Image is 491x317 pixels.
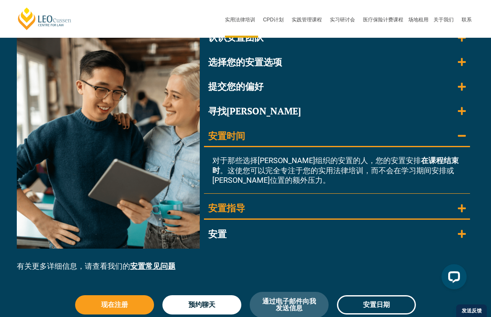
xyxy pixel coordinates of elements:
[130,262,175,270] a: 安置常见问题
[204,27,470,244] div: 手风琴。使用回车键或空格键打开链接，使用Escape键关闭链接，并使用箭头键导航
[208,202,245,214] div: 安置指导
[337,295,416,314] a: 安置日期
[75,295,154,314] a: 现在注册
[204,101,470,122] summary: 寻找[PERSON_NAME]
[360,2,406,38] a: 医疗保险计费课程
[431,2,459,38] a: 关于我们
[101,301,128,308] span: 现在注册
[17,7,73,31] a: [PERSON_NAME]法律中心
[204,52,470,73] summary: 选择您的安置选项
[204,224,470,244] summary: 安置
[208,81,264,93] div: 提交您的偏好
[208,228,227,240] div: 安置
[435,261,470,296] iframe: LiveChat聊天小部件
[208,105,301,117] div: 寻找[PERSON_NAME]
[17,262,130,270] span: 有关更多详细信息，请查看我们的
[204,76,470,97] summary: 提交您的偏好
[406,2,431,38] a: 场地租用
[188,301,215,308] span: 预约聊天
[261,298,317,312] span: 通过电子邮件向我发送信息
[289,2,327,38] a: 实践管理课程
[204,198,470,220] summary: 安置指导
[327,2,360,38] a: 实习研讨会
[212,156,459,174] strong: 在课程结束时
[212,156,459,184] span: 对于那些选择[PERSON_NAME]组织的安置的人，您的安置安排 。这使您可以完全专注于您的实用法律培训，而不会在学习期间安排或[PERSON_NAME]位置的额外压力。
[204,126,470,148] summary: 安置时间
[208,56,282,68] div: 选择您的安置选项
[162,295,241,314] a: 预约聊天
[222,2,261,38] a: 实用法律培训
[363,301,390,308] span: 安置日期
[208,130,245,142] div: 安置时间
[261,2,289,38] a: CPD计划
[459,2,474,38] a: 联系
